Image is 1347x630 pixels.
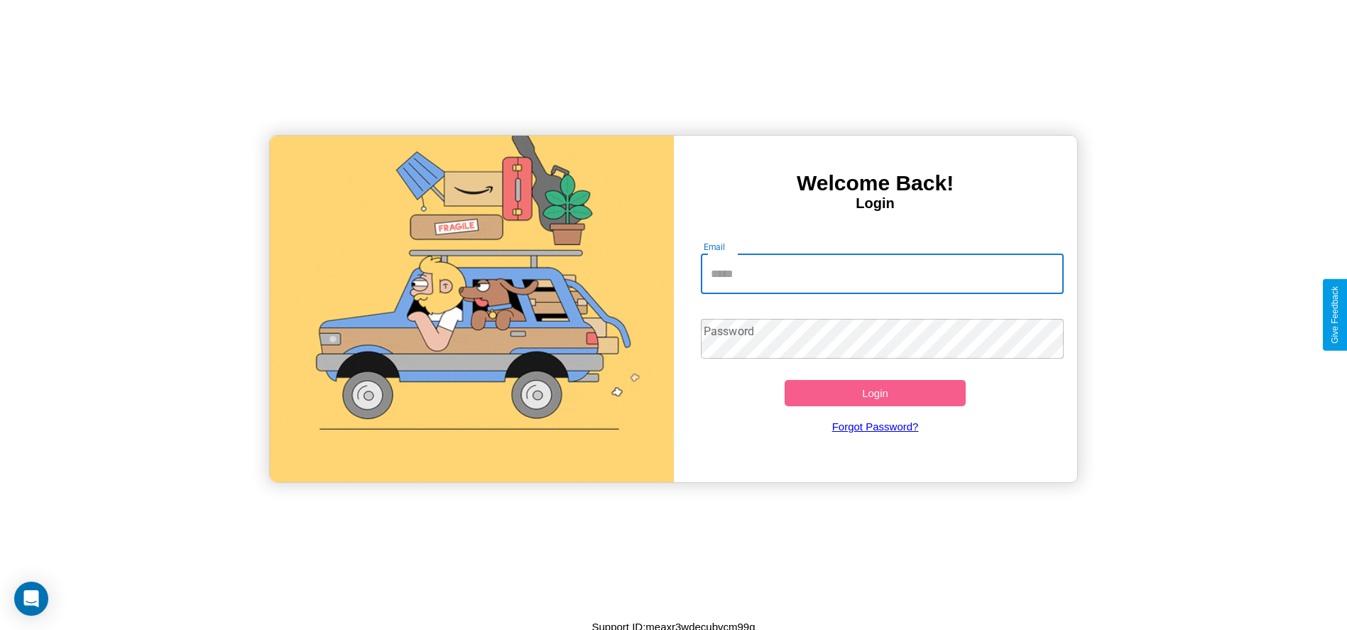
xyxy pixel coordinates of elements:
label: Email [704,241,726,253]
a: Forgot Password? [694,406,1057,447]
div: Give Feedback [1330,286,1340,344]
h3: Welcome Back! [674,171,1077,195]
img: gif [270,136,673,482]
div: Open Intercom Messenger [14,582,48,616]
h4: Login [674,195,1077,212]
button: Login [785,380,966,406]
